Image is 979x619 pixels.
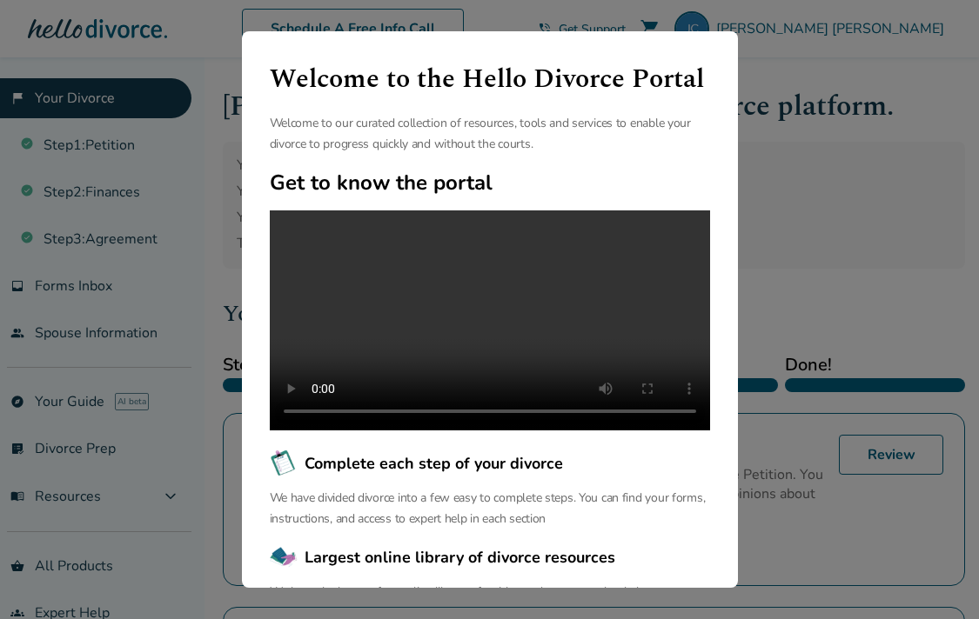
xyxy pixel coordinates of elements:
span: Complete each step of your divorce [305,452,563,475]
h2: Get to know the portal [270,169,710,196]
h1: Welcome to the Hello Divorce Portal [270,59,710,99]
p: We have divided divorce into a few easy to complete steps. You can find your forms, instructions,... [270,488,710,529]
img: Complete each step of your divorce [270,449,298,477]
img: Largest online library of divorce resources [270,543,298,571]
span: Largest online library of divorce resources [305,546,615,569]
p: Welcome to our curated collection of resources, tools and services to enable your divorce to prog... [270,113,710,155]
